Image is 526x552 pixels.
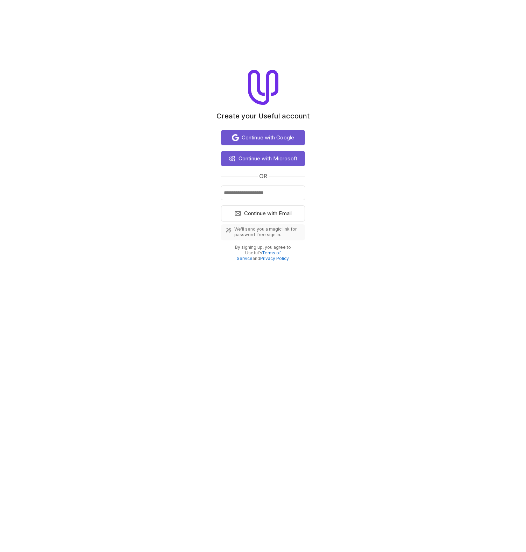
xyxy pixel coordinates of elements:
[242,133,294,142] span: Continue with Google
[237,250,281,261] a: Terms of Service
[234,226,301,238] span: We'll send you a magic link for password-free sign in.
[221,205,305,221] button: Continue with Email
[239,154,298,163] span: Continue with Microsoft
[221,186,305,200] input: Email
[216,112,310,120] h1: Create your Useful account
[244,209,292,218] span: Continue with Email
[259,172,267,180] span: or
[227,245,299,261] p: By signing up, you agree to Useful's and .
[221,130,305,145] button: Continue with Google
[260,256,289,261] a: Privacy Policy
[221,151,305,166] button: Continue with Microsoft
